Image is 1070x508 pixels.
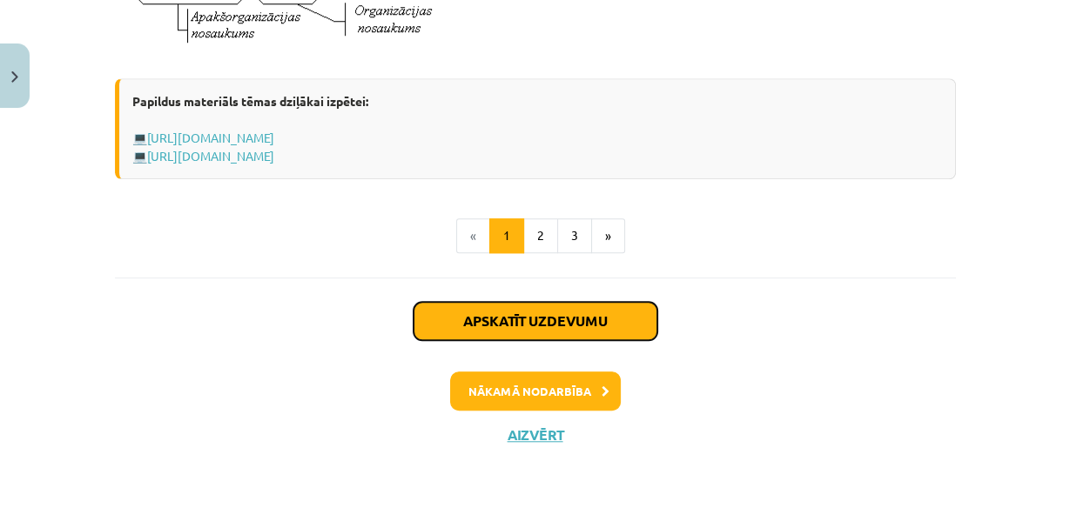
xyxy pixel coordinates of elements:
button: Apskatīt uzdevumu [414,302,657,340]
div: 💻 💻 [115,78,956,179]
button: 1 [489,218,524,253]
button: 2 [523,218,558,253]
strong: Papildus materiāls tēmas dziļākai izpētei: [132,93,368,109]
a: [URL][DOMAIN_NAME] [147,130,274,145]
button: Aizvērt [502,426,569,444]
a: [URL][DOMAIN_NAME] [147,148,274,164]
img: icon-close-lesson-0947bae3869378f0d4975bcd49f059093ad1ed9edebbc8119c70593378902aed.svg [11,71,18,83]
button: » [591,218,625,253]
button: 3 [557,218,592,253]
nav: Page navigation example [115,218,956,253]
button: Nākamā nodarbība [450,371,621,411]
